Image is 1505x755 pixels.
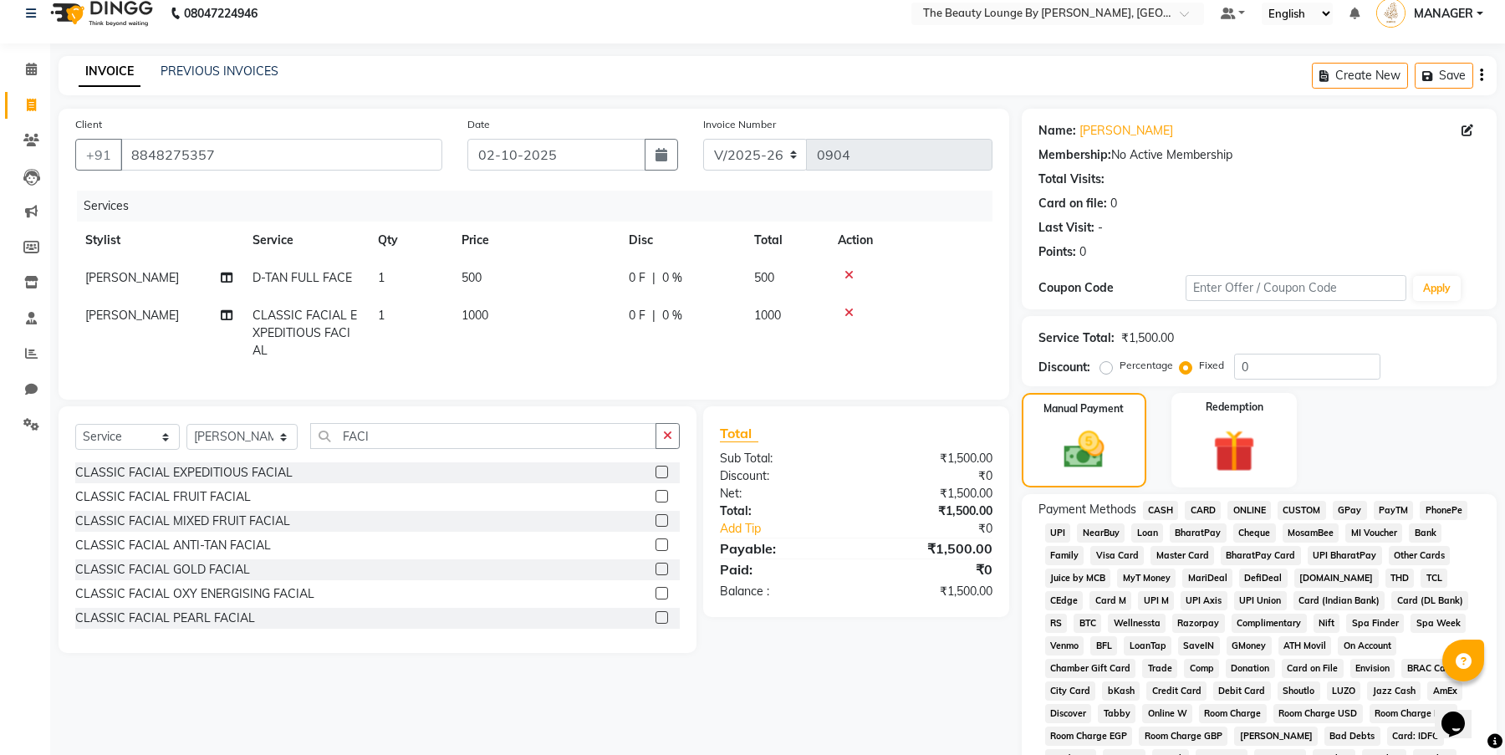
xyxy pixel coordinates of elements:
[880,520,1004,538] div: ₹0
[744,222,828,259] th: Total
[1367,681,1421,701] span: Jazz Cash
[1278,636,1332,656] span: ATH Movil
[75,513,290,530] div: CLASSIC FACIAL MIXED FRUIT FACIAL
[1146,681,1207,701] span: Credit Card
[1131,523,1163,543] span: Loan
[707,502,856,520] div: Total:
[1045,727,1133,746] span: Room Charge EGP
[1102,681,1140,701] span: bKash
[1420,501,1467,520] span: PhonePe
[75,139,122,171] button: +91
[1282,659,1344,678] span: Card on File
[1089,591,1131,610] span: Card M
[828,222,992,259] th: Action
[1120,358,1173,373] label: Percentage
[1409,523,1441,543] span: Bank
[1038,359,1090,376] div: Discount:
[1239,569,1288,588] span: DefiDeal
[75,488,251,506] div: CLASSIC FACIAL FRUIT FACIAL
[703,117,776,132] label: Invoice Number
[378,270,385,285] span: 1
[856,538,1005,559] div: ₹1,500.00
[1074,614,1101,633] span: BTC
[1038,243,1076,261] div: Points:
[1043,401,1124,416] label: Manual Payment
[1387,727,1444,746] span: Card: IDFC
[1098,219,1103,237] div: -
[462,308,488,323] span: 1000
[77,191,1005,222] div: Services
[1038,329,1115,347] div: Service Total:
[1233,523,1276,543] span: Cheque
[1234,591,1287,610] span: UPI Union
[856,559,1005,579] div: ₹0
[1090,546,1144,565] span: Visa Card
[1435,688,1488,738] iframe: chat widget
[1227,501,1271,520] span: ONLINE
[629,269,645,287] span: 0 F
[1045,569,1111,588] span: Juice by MCB
[1038,219,1094,237] div: Last Visit:
[1139,727,1227,746] span: Room Charge GBP
[1172,614,1225,633] span: Razorpay
[462,270,482,285] span: 500
[1045,681,1096,701] span: City Card
[1045,659,1136,678] span: Chamber Gift Card
[1142,704,1192,723] span: Online W
[662,307,682,324] span: 0 %
[1117,569,1176,588] span: MyT Money
[1038,122,1076,140] div: Name:
[120,139,442,171] input: Search by Name/Mobile/Email/Code
[85,308,179,323] span: [PERSON_NAME]
[1186,275,1406,301] input: Enter Offer / Coupon Code
[1308,546,1382,565] span: UPI BharatPay
[75,537,271,554] div: CLASSIC FACIAL ANTI-TAN FACIAL
[1038,501,1136,518] span: Payment Methods
[1090,636,1117,656] span: BFL
[707,450,856,467] div: Sub Total:
[1206,400,1263,415] label: Redemption
[707,485,856,502] div: Net:
[368,222,451,259] th: Qty
[707,538,856,559] div: Payable:
[1327,681,1361,701] span: LUZO
[1045,636,1084,656] span: Venmo
[856,485,1005,502] div: ₹1,500.00
[467,117,490,132] label: Date
[1273,704,1363,723] span: Room Charge USD
[1312,63,1408,89] button: Create New
[253,270,352,285] span: D-TAN FULL FACE
[1077,523,1125,543] span: NearBuy
[1110,195,1117,212] div: 0
[161,64,278,79] a: PREVIOUS INVOICES
[1278,501,1326,520] span: CUSTOM
[1391,591,1468,610] span: Card (DL Bank)
[720,425,758,442] span: Total
[1182,569,1232,588] span: MariDeal
[1370,704,1458,723] span: Room Charge Euro
[856,467,1005,485] div: ₹0
[378,308,385,323] span: 1
[1121,329,1174,347] div: ₹1,500.00
[1294,569,1379,588] span: [DOMAIN_NAME]
[451,222,619,259] th: Price
[1278,681,1320,701] span: Shoutlo
[1232,614,1307,633] span: Complimentary
[707,559,856,579] div: Paid:
[75,585,314,603] div: CLASSIC FACIAL OXY ENERGISING FACIAL
[1199,704,1267,723] span: Room Charge
[79,57,140,87] a: INVOICE
[1045,614,1068,633] span: RS
[1374,501,1414,520] span: PayTM
[1389,546,1451,565] span: Other Cards
[1150,546,1214,565] span: Master Card
[1401,659,1460,678] span: BRAC Card
[662,269,682,287] span: 0 %
[1170,523,1227,543] span: BharatPay
[754,270,774,285] span: 500
[629,307,645,324] span: 0 F
[75,561,250,579] div: CLASSIC FACIAL GOLD FACIAL
[1045,591,1084,610] span: CEdge
[1226,659,1275,678] span: Donation
[1213,681,1271,701] span: Debit Card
